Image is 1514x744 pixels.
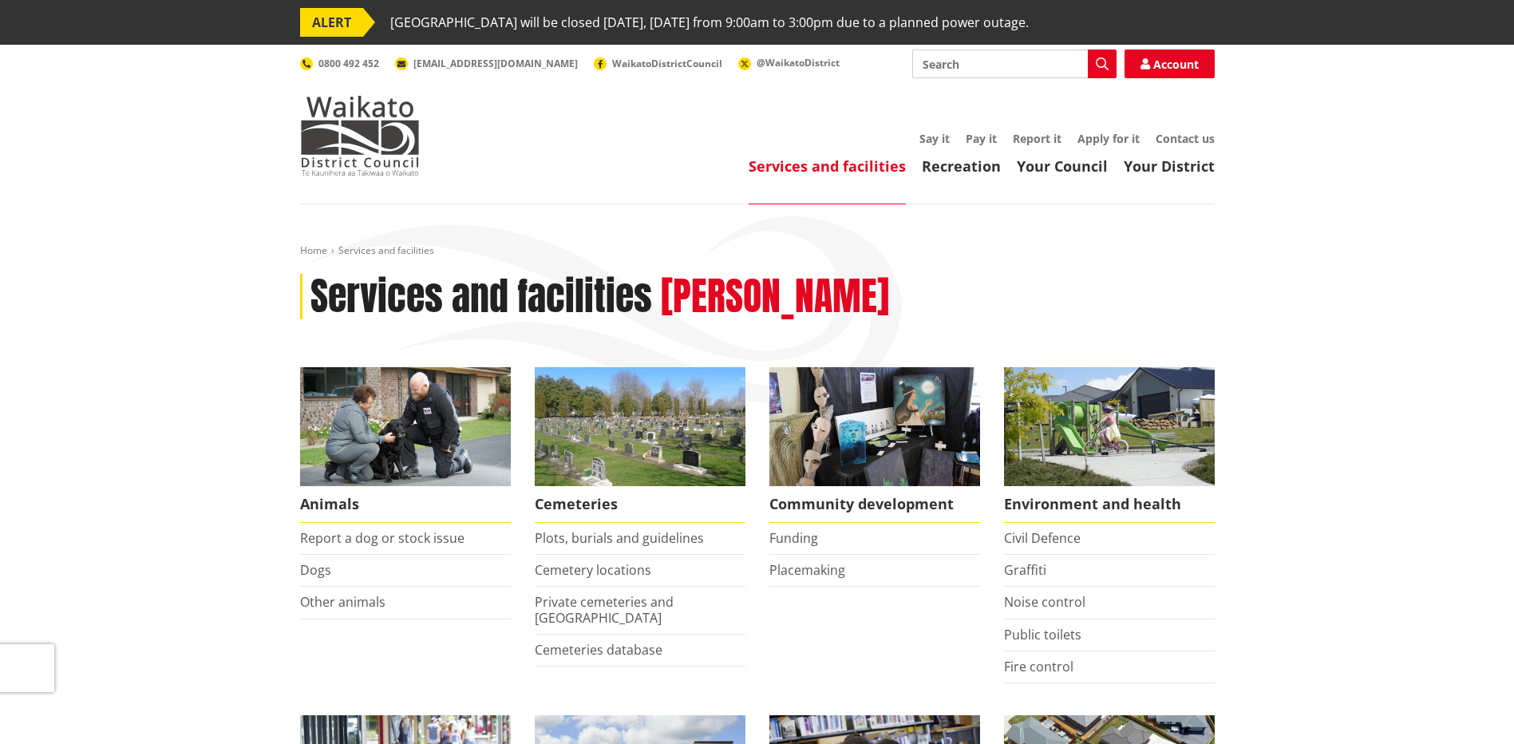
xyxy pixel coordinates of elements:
span: WaikatoDistrictCouncil [612,57,722,70]
a: Report it [1013,131,1061,146]
img: Matariki Travelling Suitcase Art Exhibition [769,367,980,486]
a: Recreation [922,156,1001,176]
span: [EMAIL_ADDRESS][DOMAIN_NAME] [413,57,578,70]
a: Contact us [1156,131,1215,146]
span: ALERT [300,8,363,37]
a: Dogs [300,561,331,579]
a: Matariki Travelling Suitcase Art Exhibition Community development [769,367,980,523]
a: 0800 492 452 [300,57,379,70]
a: Cemeteries database [535,641,662,659]
img: Waikato District Council - Te Kaunihera aa Takiwaa o Waikato [300,96,420,176]
a: Noise control [1004,593,1085,611]
a: Civil Defence [1004,529,1081,547]
a: Report a dog or stock issue [300,529,464,547]
a: Account [1125,49,1215,78]
a: Apply for it [1077,131,1140,146]
span: Services and facilities [338,243,434,257]
a: Placemaking [769,561,845,579]
a: New housing in Pokeno Environment and health [1004,367,1215,523]
a: Private cemeteries and [GEOGRAPHIC_DATA] [535,593,674,626]
a: Plots, burials and guidelines [535,529,704,547]
span: Cemeteries [535,486,745,523]
a: WaikatoDistrictCouncil [594,57,722,70]
a: @WaikatoDistrict [738,56,840,69]
a: Graffiti [1004,561,1046,579]
a: Services and facilities [749,156,906,176]
h2: [PERSON_NAME] [661,274,889,320]
input: Search input [912,49,1117,78]
span: @WaikatoDistrict [757,56,840,69]
a: Your District [1124,156,1215,176]
a: Public toilets [1004,626,1081,643]
a: Waikato District Council Animal Control team Animals [300,367,511,523]
span: Environment and health [1004,486,1215,523]
span: Animals [300,486,511,523]
a: Cemetery locations [535,561,651,579]
a: Say it [919,131,950,146]
img: Animal Control [300,367,511,486]
a: Pay it [966,131,997,146]
a: Your Council [1017,156,1108,176]
a: Fire control [1004,658,1073,675]
a: Home [300,243,327,257]
span: [GEOGRAPHIC_DATA] will be closed [DATE], [DATE] from 9:00am to 3:00pm due to a planned power outage. [390,8,1029,37]
nav: breadcrumb [300,244,1215,258]
span: Community development [769,486,980,523]
a: [EMAIL_ADDRESS][DOMAIN_NAME] [395,57,578,70]
span: 0800 492 452 [318,57,379,70]
a: Other animals [300,593,385,611]
a: Funding [769,529,818,547]
img: New housing in Pokeno [1004,367,1215,486]
h1: Services and facilities [310,274,652,320]
img: Huntly Cemetery [535,367,745,486]
a: Huntly Cemetery Cemeteries [535,367,745,523]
